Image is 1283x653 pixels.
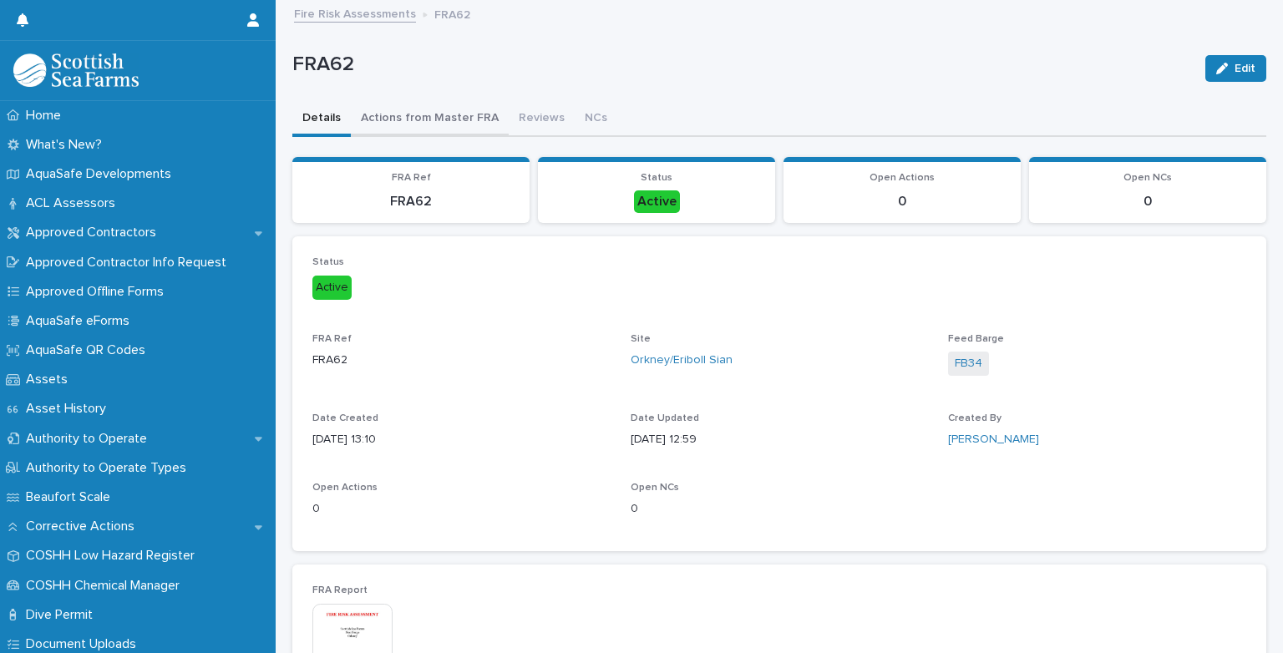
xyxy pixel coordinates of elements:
[19,636,150,652] p: Document Uploads
[19,519,148,534] p: Corrective Actions
[19,342,159,358] p: AquaSafe QR Codes
[19,137,115,153] p: What's New?
[434,4,470,23] p: FRA62
[19,548,208,564] p: COSHH Low Hazard Register
[13,53,139,87] img: bPIBxiqnSb2ggTQWdOVV
[312,483,378,493] span: Open Actions
[631,431,929,448] p: [DATE] 12:59
[351,102,509,137] button: Actions from Master FRA
[948,431,1039,448] a: [PERSON_NAME]
[641,173,672,183] span: Status
[19,460,200,476] p: Authority to Operate Types
[19,313,143,329] p: AquaSafe eForms
[631,500,929,518] p: 0
[19,225,170,240] p: Approved Contractors
[631,413,699,423] span: Date Updated
[19,578,193,594] p: COSHH Chemical Manager
[509,102,575,137] button: Reviews
[1235,63,1255,74] span: Edit
[1205,55,1266,82] button: Edit
[19,489,124,505] p: Beaufort Scale
[19,195,129,211] p: ACL Assessors
[312,257,344,267] span: Status
[870,173,935,183] span: Open Actions
[19,401,119,417] p: Asset History
[19,108,74,124] p: Home
[794,194,1011,210] p: 0
[19,431,160,447] p: Authority to Operate
[19,372,81,387] p: Assets
[19,166,185,182] p: AquaSafe Developments
[1039,194,1256,210] p: 0
[631,483,679,493] span: Open NCs
[302,194,520,210] p: FRA62
[312,276,352,300] div: Active
[312,334,352,344] span: FRA Ref
[948,334,1004,344] span: Feed Barge
[294,3,416,23] a: Fire Risk Assessments
[631,334,651,344] span: Site
[1123,173,1172,183] span: Open NCs
[19,607,106,623] p: Dive Permit
[948,413,1002,423] span: Created By
[392,173,431,183] span: FRA Ref
[575,102,617,137] button: NCs
[312,431,611,448] p: [DATE] 13:10
[634,190,680,213] div: Active
[292,53,1192,77] p: FRA62
[312,500,611,518] p: 0
[312,413,378,423] span: Date Created
[955,355,982,372] a: FB34
[312,585,368,595] span: FRA Report
[19,284,177,300] p: Approved Offline Forms
[631,352,733,369] a: Orkney/Eriboll Sian
[312,352,611,369] p: FRA62
[19,255,240,271] p: Approved Contractor Info Request
[292,102,351,137] button: Details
